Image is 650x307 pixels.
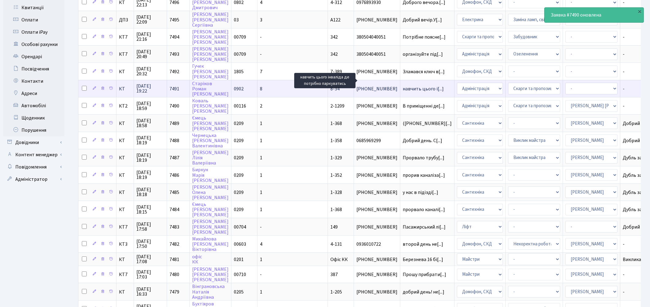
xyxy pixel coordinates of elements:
[119,173,131,178] span: КТ
[169,224,179,230] span: 7483
[192,283,225,301] a: ВінграновськаНаталіяАндріївна
[234,224,246,230] span: 00704
[356,242,397,247] span: 0936010722
[169,85,179,92] span: 7491
[403,189,438,196] span: у нас в підізді[...]
[234,241,246,248] span: 00603
[356,86,397,91] span: [PHONE_NUMBER]
[169,51,179,58] span: 7493
[234,271,246,278] span: 00710
[330,154,342,161] span: 1-329
[3,63,64,75] a: Посвідчення
[169,120,179,127] span: 7489
[330,120,342,127] span: 1-368
[192,184,229,201] a: [PERSON_NAME]Олена[PERSON_NAME]
[330,85,340,92] span: 8-34
[119,121,131,126] span: КТ
[234,85,244,92] span: 0902
[260,172,262,179] span: 1
[136,118,164,128] span: [DATE] 18:58
[260,103,262,109] span: 2
[3,75,64,87] a: Контакти
[192,115,229,132] a: Ємець[PERSON_NAME][PERSON_NAME]
[192,63,229,80] a: Гучек[PERSON_NAME][PERSON_NAME]
[3,87,64,100] a: Адреси
[119,155,131,160] span: КТ
[403,271,446,278] span: Прошу прибрати[...]
[119,17,131,22] span: ДП3
[192,46,229,63] a: [PERSON_NAME][PERSON_NAME][PERSON_NAME]
[3,26,64,38] a: Оплати iPay
[330,206,342,213] span: 1-368
[403,103,445,109] span: В приміщенні де[...]
[356,225,397,229] span: [PHONE_NUMBER]
[169,189,179,196] span: 7485
[260,271,262,278] span: -
[136,222,164,232] span: [DATE] 17:58
[330,34,338,40] span: 342
[234,172,244,179] span: 0209
[192,80,229,97] a: СтаріковРоман[PERSON_NAME]
[119,257,131,262] span: КТ
[260,256,262,263] span: 1
[169,289,179,295] span: 7479
[260,120,262,127] span: 1
[403,256,443,263] span: Березнева 16 бі[...]
[119,225,131,229] span: КТ7
[119,35,131,40] span: КТ7
[136,254,164,264] span: [DATE] 17:08
[3,2,64,14] a: Квитанції
[356,257,397,262] span: [PHONE_NUMBER]
[637,8,643,14] div: ×
[136,205,164,214] span: [DATE] 18:15
[169,103,179,109] span: 7490
[403,85,444,92] span: навчить цього і[...]
[192,266,229,283] a: [PERSON_NAME][PERSON_NAME][PERSON_NAME]
[3,173,64,185] a: Адміністратор
[260,68,262,75] span: 7
[403,289,444,295] span: добрий день! не[...]
[551,12,601,18] strong: Заявка #7490 оновлена
[330,256,348,263] span: Офіс КК
[356,35,397,40] span: 380504040051
[119,190,131,195] span: КТ
[356,69,397,74] span: [PHONE_NUMBER]
[356,190,397,195] span: [PHONE_NUMBER]
[330,241,342,248] span: 4-131
[169,271,179,278] span: 7480
[260,154,262,161] span: 1
[136,287,164,297] span: [DATE] 16:33
[169,172,179,179] span: 7486
[330,172,342,179] span: 1-352
[403,51,443,58] span: організуйте під[...]
[192,167,229,184] a: БиркунМарія[PERSON_NAME]
[3,149,64,161] a: Контент менеджер
[3,136,64,149] a: Довідники
[192,201,229,218] a: Ємець[PERSON_NAME][PERSON_NAME]
[119,290,131,294] span: КТ
[119,86,131,91] span: КТ
[260,34,262,40] span: -
[356,121,397,126] span: [PHONE_NUMBER]
[136,66,164,76] span: [DATE] 20:32
[234,289,244,295] span: 0205
[260,51,262,58] span: -
[260,224,262,230] span: -
[330,51,338,58] span: 342
[356,104,397,108] span: [PHONE_NUMBER]
[234,189,244,196] span: 0209
[403,17,442,23] span: Добрий вечір.У[...]
[260,17,262,23] span: 3
[330,189,342,196] span: 1-328
[260,189,262,196] span: 1
[3,100,64,112] a: Автомобілі
[3,38,64,51] a: Особові рахунки
[356,155,397,160] span: [PHONE_NUMBER]
[356,17,397,22] span: [PHONE_NUMBER]
[136,15,164,25] span: [DATE] 22:09
[234,154,244,161] span: 0209
[294,73,355,88] div: навчить цього інваліда де потрібно паркуватись
[234,68,244,75] span: 1805
[356,52,397,57] span: 380504040051
[136,101,164,111] span: [DATE] 18:59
